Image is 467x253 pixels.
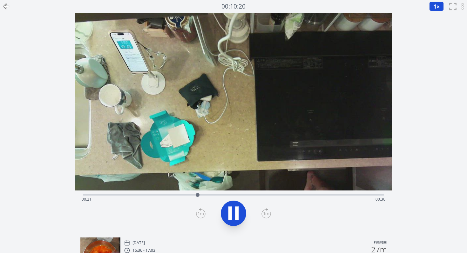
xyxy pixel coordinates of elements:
span: 1 [433,3,437,10]
span: 00:21 [82,196,91,202]
p: 料理時間 [374,240,387,246]
a: 00:10:20 [221,2,246,11]
p: [DATE] [132,240,145,245]
span: 00:36 [376,196,385,202]
p: 16:36 - 17:03 [132,248,155,253]
button: 1× [429,2,444,11]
